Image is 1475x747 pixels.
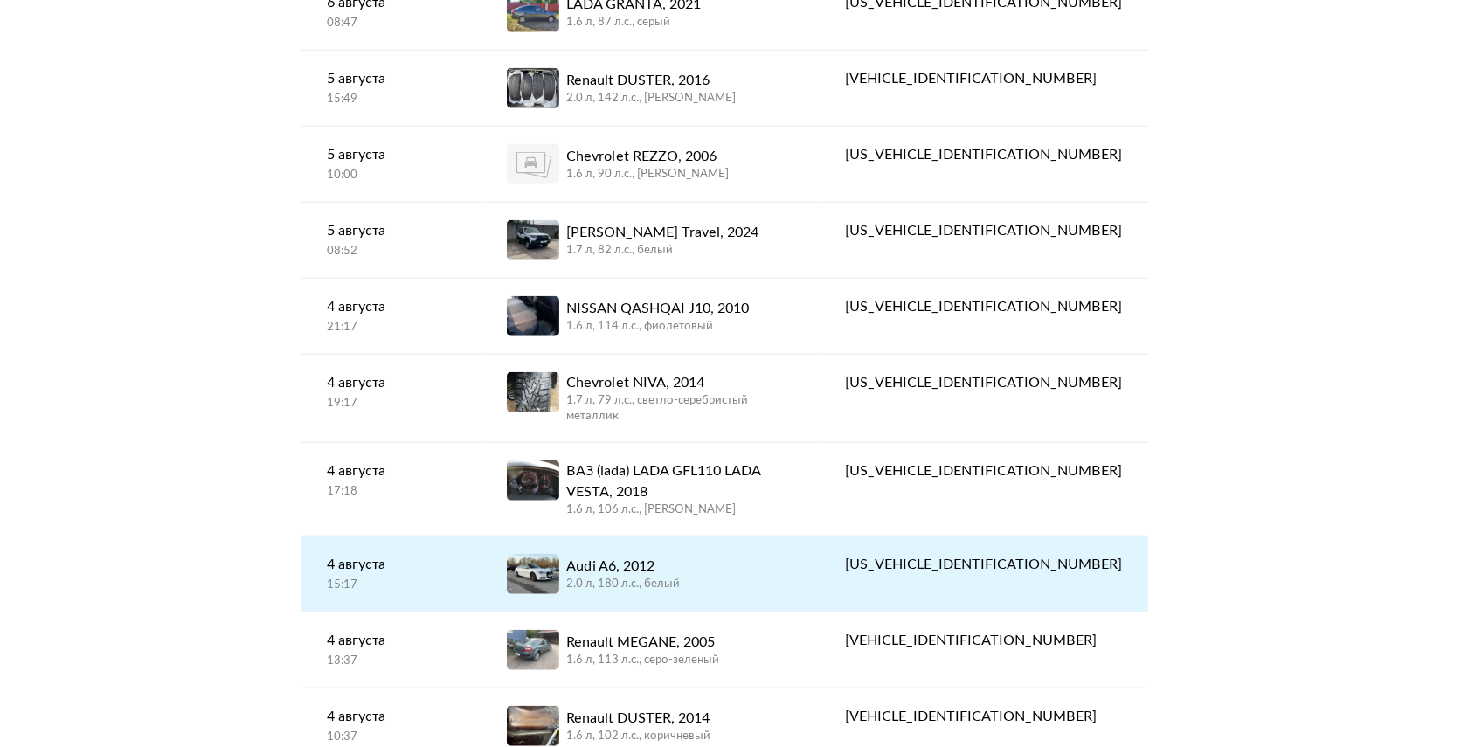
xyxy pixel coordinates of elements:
div: 1.6 л, 114 л.c., фиолетовый [566,319,749,335]
div: 5 августа [327,68,454,89]
div: 19:17 [327,396,454,412]
a: Renault DUSTER, 20162.0 л, 142 л.c., [PERSON_NAME] [481,51,819,126]
div: 5 августа [327,220,454,241]
a: ВАЗ (lada) LADA GFL110 LADA VESTA, 20181.6 л, 106 л.c., [PERSON_NAME] [481,443,819,536]
div: [VEHICLE_IDENTIFICATION_NUMBER] [845,706,1122,727]
div: 10:00 [327,168,454,183]
div: 4 августа [327,296,454,317]
a: [US_VEHICLE_IDENTIFICATION_NUMBER] [819,203,1148,259]
div: [US_VEHICLE_IDENTIFICATION_NUMBER] [845,554,1122,575]
a: 4 августа21:17 [301,279,481,353]
div: [US_VEHICLE_IDENTIFICATION_NUMBER] [845,220,1122,241]
div: 5 августа [327,144,454,165]
div: 17:18 [327,484,454,500]
div: Chevrolet NIVA, 2014 [566,372,793,393]
div: NISSAN QASHQAI J10, 2010 [566,298,749,319]
div: 4 августа [327,554,454,575]
div: 4 августа [327,372,454,393]
a: 5 августа08:52 [301,203,481,277]
div: 4 августа [327,460,454,481]
div: 13:37 [327,654,454,669]
div: Renault DUSTER, 2014 [566,708,710,729]
a: 4 августа19:17 [301,355,481,429]
div: 1.6 л, 106 л.c., [PERSON_NAME] [566,502,793,518]
a: NISSAN QASHQAI J10, 20101.6 л, 114 л.c., фиолетовый [481,279,819,354]
a: [US_VEHICLE_IDENTIFICATION_NUMBER] [819,443,1148,499]
div: [PERSON_NAME] Travel, 2024 [566,222,758,243]
a: [US_VEHICLE_IDENTIFICATION_NUMBER] [819,127,1148,183]
a: Chevrolet NIVA, 20141.7 л, 79 л.c., светло-серебристый металлик [481,355,819,442]
div: Chevrolet REZZO, 2006 [566,146,729,167]
a: Renault MEGANE, 20051.6 л, 113 л.c., серо-зеленый [481,612,819,688]
a: 5 августа10:00 [301,127,481,201]
div: Renault DUSTER, 2016 [566,70,736,91]
a: [US_VEHICLE_IDENTIFICATION_NUMBER] [819,536,1148,592]
a: [VEHICLE_IDENTIFICATION_NUMBER] [819,688,1148,744]
div: 1.6 л, 102 л.c., коричневый [566,729,710,744]
a: 5 августа15:49 [301,51,481,125]
div: [US_VEHICLE_IDENTIFICATION_NUMBER] [845,460,1122,481]
div: Audi A6, 2012 [566,556,680,577]
a: [PERSON_NAME] Travel, 20241.7 л, 82 л.c., белый [481,203,819,278]
a: [US_VEHICLE_IDENTIFICATION_NUMBER] [819,355,1148,411]
div: 1.7 л, 79 л.c., светло-серебристый металлик [566,393,793,425]
a: Audi A6, 20122.0 л, 180 л.c., белый [481,536,819,612]
div: 4 августа [327,706,454,727]
div: 15:17 [327,578,454,593]
a: 4 августа13:37 [301,612,481,687]
div: [US_VEHICLE_IDENTIFICATION_NUMBER] [845,144,1122,165]
a: 4 августа17:18 [301,443,481,517]
a: [US_VEHICLE_IDENTIFICATION_NUMBER] [819,279,1148,335]
div: 08:47 [327,16,454,31]
div: 4 августа [327,630,454,651]
a: Chevrolet REZZO, 20061.6 л, 90 л.c., [PERSON_NAME] [481,127,819,202]
a: [VEHICLE_IDENTIFICATION_NUMBER] [819,51,1148,107]
a: [VEHICLE_IDENTIFICATION_NUMBER] [819,612,1148,668]
div: 08:52 [327,244,454,259]
div: [VEHICLE_IDENTIFICATION_NUMBER] [845,630,1122,651]
div: 1.6 л, 87 л.c., серый [566,15,701,31]
div: 2.0 л, 142 л.c., [PERSON_NAME] [566,91,736,107]
div: 2.0 л, 180 л.c., белый [566,577,680,592]
div: 1.6 л, 90 л.c., [PERSON_NAME] [566,167,729,183]
div: 1.6 л, 113 л.c., серо-зеленый [566,653,719,668]
div: Renault MEGANE, 2005 [566,632,719,653]
div: ВАЗ (lada) LADA GFL110 LADA VESTA, 2018 [566,460,793,502]
div: 21:17 [327,320,454,335]
div: 1.7 л, 82 л.c., белый [566,243,758,259]
div: [VEHICLE_IDENTIFICATION_NUMBER] [845,68,1122,89]
div: 15:49 [327,92,454,107]
a: 4 августа15:17 [301,536,481,611]
div: [US_VEHICLE_IDENTIFICATION_NUMBER] [845,296,1122,317]
div: 10:37 [327,730,454,745]
div: [US_VEHICLE_IDENTIFICATION_NUMBER] [845,372,1122,393]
